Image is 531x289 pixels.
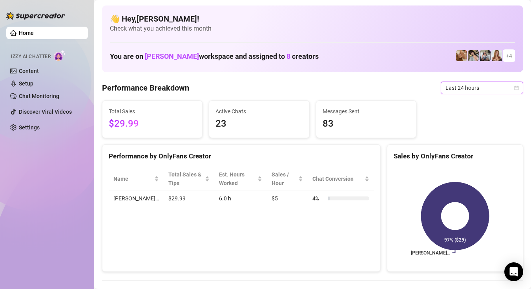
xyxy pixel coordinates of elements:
span: 8 [286,52,290,60]
div: Open Intercom Messenger [504,262,523,281]
span: Sales / Hour [272,170,297,187]
img: Roux️‍ [456,50,467,61]
span: $29.99 [109,116,196,131]
span: Name [113,174,153,183]
span: Last 24 hours [445,82,518,94]
span: 83 [323,116,410,131]
th: Total Sales & Tips [164,167,214,191]
a: Discover Viral Videos [19,109,72,115]
span: calendar [514,85,519,90]
span: 4 % [312,194,325,203]
img: logo-BBDzfeDw.svg [6,12,65,20]
a: Settings [19,124,40,131]
span: + 4 [506,51,512,60]
span: Check what you achieved this month [110,24,515,33]
div: Sales by OnlyFans Creator [394,151,516,162]
span: Chat Conversion [312,174,363,183]
span: Messages Sent [323,107,410,116]
td: $5 [267,191,308,206]
span: Active Chats [215,107,303,116]
th: Chat Conversion [308,167,374,191]
img: Raven [468,50,479,61]
a: Home [19,30,34,36]
span: 23 [215,116,303,131]
td: 6.0 h [214,191,267,206]
span: Izzy AI Chatter [11,53,51,60]
div: Est. Hours Worked [219,170,256,187]
span: Total Sales & Tips [168,170,203,187]
th: Sales / Hour [267,167,308,191]
img: ANDREA [480,50,491,61]
img: Roux [491,50,502,61]
span: [PERSON_NAME] [145,52,199,60]
th: Name [109,167,164,191]
a: Chat Monitoring [19,93,59,99]
div: Performance by OnlyFans Creator [109,151,374,162]
td: [PERSON_NAME]… [109,191,164,206]
h4: 👋 Hey, [PERSON_NAME] ! [110,13,515,24]
span: Total Sales [109,107,196,116]
h1: You are on workspace and assigned to creators [110,52,319,61]
td: $29.99 [164,191,214,206]
a: Content [19,68,39,74]
img: AI Chatter [54,50,66,61]
h4: Performance Breakdown [102,82,189,93]
text: [PERSON_NAME]… [411,250,450,256]
a: Setup [19,80,33,87]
